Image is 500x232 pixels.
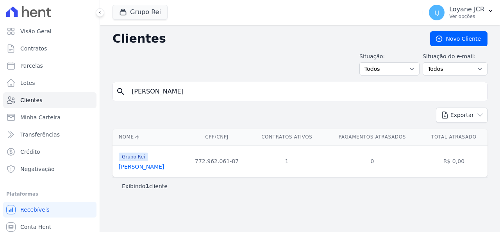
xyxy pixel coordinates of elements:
[127,84,484,99] input: Buscar por nome, CPF ou e-mail
[3,75,96,91] a: Lotes
[449,13,484,20] p: Ver opções
[3,161,96,177] a: Negativação
[20,113,61,121] span: Minha Carteira
[420,129,487,145] th: Total Atrasado
[3,127,96,142] a: Transferências
[20,62,43,70] span: Parcelas
[20,45,47,52] span: Contratos
[3,23,96,39] a: Visão Geral
[420,145,487,177] td: R$ 0,00
[430,31,487,46] a: Novo Cliente
[359,52,420,61] label: Situação:
[250,145,324,177] td: 1
[3,202,96,218] a: Recebíveis
[324,129,420,145] th: Pagamentos Atrasados
[434,10,439,15] span: LJ
[145,183,149,189] b: 1
[6,189,93,199] div: Plataformas
[20,206,50,214] span: Recebíveis
[112,5,168,20] button: Grupo Rei
[250,129,324,145] th: Contratos Ativos
[20,165,55,173] span: Negativação
[3,110,96,125] a: Minha Carteira
[3,41,96,56] a: Contratos
[449,5,484,13] p: Loyane JCR
[184,145,249,177] td: 772.962.061-87
[423,2,500,23] button: LJ Loyane JCR Ver opções
[20,148,40,156] span: Crédito
[20,79,35,87] span: Lotes
[20,223,51,231] span: Conta Hent
[119,153,148,161] span: Grupo Rei
[423,52,487,61] label: Situação do e-mail:
[3,58,96,74] a: Parcelas
[436,108,487,123] button: Exportar
[20,27,52,35] span: Visão Geral
[3,144,96,160] a: Crédito
[324,145,420,177] td: 0
[112,32,418,46] h2: Clientes
[122,182,168,190] p: Exibindo cliente
[112,129,184,145] th: Nome
[119,164,164,170] a: [PERSON_NAME]
[184,129,249,145] th: CPF/CNPJ
[20,131,60,138] span: Transferências
[116,87,125,96] i: search
[20,96,42,104] span: Clientes
[3,92,96,108] a: Clientes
